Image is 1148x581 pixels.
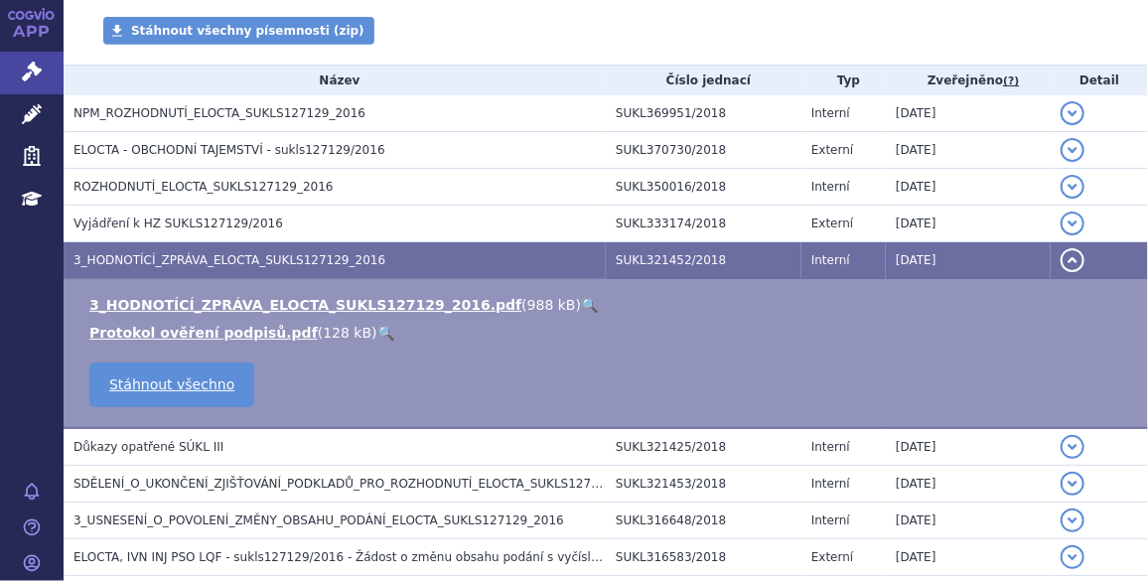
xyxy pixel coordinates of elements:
[73,550,707,564] span: ELOCTA, IVN INJ PSO LQF - sukls127129/2016 - Žádost o změnu obsahu podání s vyčíslením závažné újmy
[89,295,1128,315] li: ( )
[886,66,1051,95] th: Zveřejněno
[606,169,801,206] td: SUKL350016/2018
[811,106,850,120] span: Interní
[606,428,801,466] td: SUKL321425/2018
[606,95,801,132] td: SUKL369951/2018
[1061,138,1084,162] button: detail
[64,66,606,95] th: Název
[377,325,394,341] a: 🔍
[73,143,385,157] span: ELOCTA - OBCHODNÍ TAJEMSTVÍ - sukls127129/2016
[1061,248,1084,272] button: detail
[103,17,374,45] a: Stáhnout všechny písemnosti (zip)
[73,513,564,527] span: 3_USNESENÍ_O_POVOLENÍ_ZMĚNY_OBSAHU_PODÁNÍ_ELOCTA_SUKLS127129_2016
[886,169,1051,206] td: [DATE]
[1061,101,1084,125] button: detail
[89,297,521,313] a: 3_HODNOTÍCÍ_ZPRÁVA_ELOCTA_SUKLS127129_2016.pdf
[1061,545,1084,569] button: detail
[131,24,364,38] span: Stáhnout všechny písemnosti (zip)
[811,440,850,454] span: Interní
[89,363,254,407] a: Stáhnout všechno
[73,106,365,120] span: NPM_ROZHODNUTÍ_ELOCTA_SUKLS127129_2016
[606,242,801,279] td: SUKL321452/2018
[1061,212,1084,235] button: detail
[811,143,853,157] span: Externí
[73,180,334,194] span: ROZHODNUTÍ_ELOCTA_SUKLS127129_2016
[606,539,801,576] td: SUKL316583/2018
[1003,74,1019,88] abbr: (?)
[606,66,801,95] th: Číslo jednací
[1061,472,1084,496] button: detail
[886,132,1051,169] td: [DATE]
[606,466,801,503] td: SUKL321453/2018
[1061,508,1084,532] button: detail
[801,66,886,95] th: Typ
[73,440,223,454] span: Důkazy opatřené SÚKL III
[811,253,850,267] span: Interní
[89,323,1128,343] li: ( )
[886,539,1051,576] td: [DATE]
[73,253,385,267] span: 3_HODNOTÍCÍ_ZPRÁVA_ELOCTA_SUKLS127129_2016
[606,503,801,539] td: SUKL316648/2018
[886,503,1051,539] td: [DATE]
[606,206,801,242] td: SUKL333174/2018
[886,242,1051,279] td: [DATE]
[811,513,850,527] span: Interní
[1051,66,1148,95] th: Detail
[323,325,371,341] span: 128 kB
[1061,175,1084,199] button: detail
[73,217,283,230] span: Vyjádření k HZ SUKLS127129/2016
[811,477,850,491] span: Interní
[811,550,853,564] span: Externí
[886,206,1051,242] td: [DATE]
[1061,435,1084,459] button: detail
[606,132,801,169] td: SUKL370730/2018
[886,95,1051,132] td: [DATE]
[811,217,853,230] span: Externí
[886,428,1051,466] td: [DATE]
[527,297,576,313] span: 988 kB
[581,297,598,313] a: 🔍
[89,325,318,341] a: Protokol ověření podpisů.pdf
[73,477,650,491] span: SDĚLENÍ_O_UKONČENÍ_ZJIŠŤOVÁNÍ_PODKLADŮ_PRO_ROZHODNUTÍ_ELOCTA_SUKLS127129_2016
[886,466,1051,503] td: [DATE]
[811,180,850,194] span: Interní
